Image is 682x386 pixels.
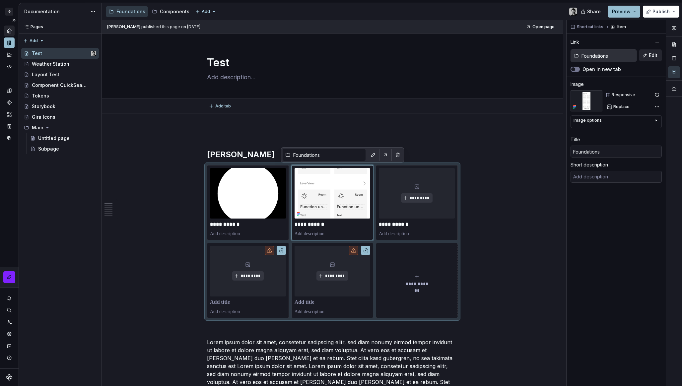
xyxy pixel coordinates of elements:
span: Add tab [215,103,231,109]
button: Notifications [4,293,15,303]
a: Documentation [4,37,15,48]
a: Component QuickSearch [21,80,99,91]
div: Weather Station [32,61,69,67]
div: Main [21,122,99,133]
a: Code automation [4,61,15,72]
div: Gira Icons [32,114,55,120]
div: Layout Test [32,71,59,78]
textarea: Test [206,55,456,71]
label: Open in new tab [582,66,621,73]
button: Add tab [207,101,234,111]
a: Data sources [4,133,15,144]
a: Layout Test [21,69,99,80]
button: G [1,4,17,19]
button: Publish [643,6,679,18]
div: Page tree [106,5,192,18]
svg: Supernova Logo [6,374,13,381]
span: Shortcut links [577,24,603,30]
div: Link [571,39,579,45]
div: Components [160,8,189,15]
button: Image options [574,118,659,126]
button: Preview [608,6,640,18]
button: Contact support [4,341,15,351]
a: Components [149,6,192,17]
a: Weather Station [21,59,99,69]
a: Settings [4,329,15,339]
a: Subpage [28,144,99,154]
a: Storybook [21,101,99,112]
div: Pages [21,24,43,30]
button: Add [21,36,46,45]
img: 4fdcc269-08b9-4c29-95eb-f7b3c8274d46.svg [210,168,286,219]
a: Components [4,97,15,108]
div: published this page on [DATE] [141,24,200,30]
div: Title [571,136,580,143]
img: 5677ccf7-2215-4337-8add-aa56971d5149.png [295,168,371,219]
div: Image [571,81,584,88]
button: Expand sidebar [9,16,19,25]
a: TestTiziano Erlichman [21,48,99,59]
div: Component QuickSearch [32,82,87,89]
div: Foundations [116,8,145,15]
a: Gira Icons [21,112,99,122]
div: Short description [571,161,608,168]
button: Edit [639,49,662,61]
a: Analytics [4,49,15,60]
div: Storybook [32,103,55,110]
span: Share [587,8,601,15]
div: Main [32,124,43,131]
div: Untitled page [38,135,70,142]
div: Test [32,50,42,57]
span: Preview [612,8,631,15]
a: Home [4,26,15,36]
div: Subpage [38,146,59,152]
button: Search ⌘K [4,305,15,315]
button: Add [193,7,218,16]
input: Add title [571,146,662,158]
button: Replace [605,102,633,111]
img: 5677ccf7-2215-4337-8add-aa56971d5149.png [571,90,602,111]
a: Invite team [4,317,15,327]
a: Storybook stories [4,121,15,132]
span: Replace [613,104,630,109]
span: [PERSON_NAME] [107,24,140,30]
span: Add [30,38,38,43]
div: Responsive [612,92,635,97]
a: Assets [4,109,15,120]
div: Image options [574,118,602,123]
h2: [PERSON_NAME] [207,149,458,160]
a: Tokens [21,91,99,101]
span: Open page [532,24,555,30]
img: Tiziano Erlichman [569,8,577,16]
div: G [5,8,13,16]
a: Open page [524,22,558,32]
a: Design tokens [4,85,15,96]
button: Share [578,6,605,18]
div: Page tree [21,48,99,154]
img: Tiziano Erlichman [91,51,96,56]
span: Edit [649,52,657,59]
span: Add [202,9,210,14]
div: Documentation [24,8,87,15]
a: Untitled page [28,133,99,144]
a: Foundations [106,6,148,17]
span: Publish [652,8,670,15]
button: Shortcut links [569,22,606,32]
div: Tokens [32,93,49,99]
